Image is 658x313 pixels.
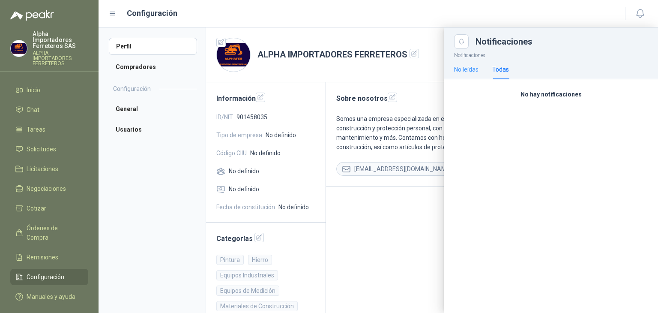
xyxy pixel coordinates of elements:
[520,91,582,98] b: No hay notificaciones
[10,141,88,157] a: Solicitudes
[10,121,88,138] a: Tareas
[127,7,177,19] h1: Configuración
[454,34,469,49] button: Close
[27,85,40,95] span: Inicio
[10,289,88,305] a: Manuales y ayuda
[27,272,64,282] span: Configuración
[10,200,88,217] a: Cotizar
[10,269,88,285] a: Configuración
[27,204,46,213] span: Cotizar
[33,51,88,66] p: ALPHA IMPORTADORES FERRETEROS
[27,164,58,174] span: Licitaciones
[10,10,54,21] img: Logo peakr
[33,31,88,49] p: Alpha Importadores Ferreteros SAS
[10,220,88,246] a: Órdenes de Compra
[27,253,58,262] span: Remisiones
[454,65,479,74] div: No leídas
[10,102,88,118] a: Chat
[11,40,27,57] img: Company Logo
[492,65,509,74] div: Todas
[10,181,88,197] a: Negociaciones
[10,82,88,98] a: Inicio
[476,37,648,46] div: Notificaciones
[27,292,75,301] span: Manuales y ayuda
[27,223,80,242] span: Órdenes de Compra
[27,144,56,154] span: Solicitudes
[27,125,45,134] span: Tareas
[10,161,88,177] a: Licitaciones
[27,105,39,114] span: Chat
[444,49,658,60] p: Notificaciones
[27,184,66,193] span: Negociaciones
[10,249,88,265] a: Remisiones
